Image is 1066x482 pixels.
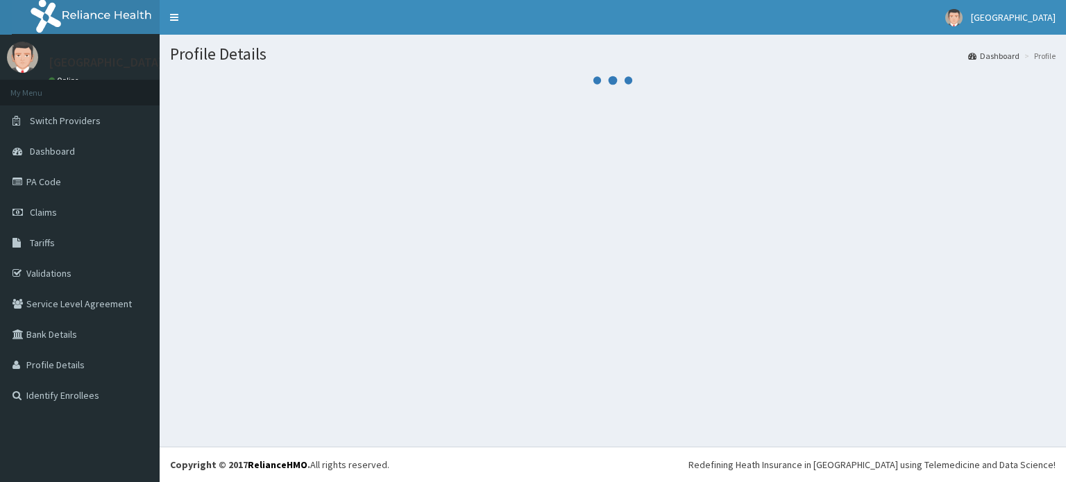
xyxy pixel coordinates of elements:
[49,56,163,69] p: [GEOGRAPHIC_DATA]
[170,458,310,471] strong: Copyright © 2017 .
[160,447,1066,482] footer: All rights reserved.
[688,458,1056,472] div: Redefining Heath Insurance in [GEOGRAPHIC_DATA] using Telemedicine and Data Science!
[30,114,101,127] span: Switch Providers
[30,145,75,157] span: Dashboard
[30,206,57,218] span: Claims
[7,42,38,73] img: User Image
[170,45,1056,63] h1: Profile Details
[49,76,82,85] a: Online
[1021,50,1056,62] li: Profile
[945,9,963,26] img: User Image
[248,458,307,471] a: RelianceHMO
[592,60,634,101] svg: audio-loading
[30,236,55,249] span: Tariffs
[971,11,1056,24] span: [GEOGRAPHIC_DATA]
[968,50,1020,62] a: Dashboard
